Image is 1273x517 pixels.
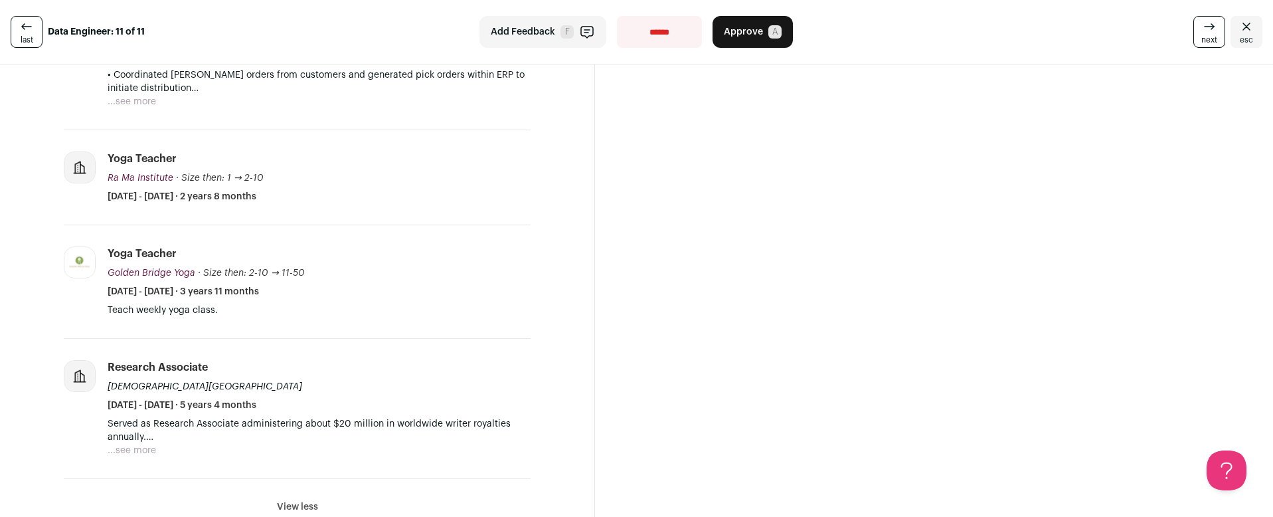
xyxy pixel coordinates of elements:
[724,25,763,39] span: Approve
[108,95,156,108] button: ...see more
[198,268,305,278] span: · Size then: 2-10 → 11-50
[560,25,574,39] span: F
[108,247,177,261] div: Yoga Teacher
[1240,35,1253,45] span: esc
[108,417,531,444] p: Served as Research Associate administering about $20 million in worldwide writer royalties annually.
[21,35,33,45] span: last
[713,16,793,48] button: Approve A
[108,152,177,166] div: Yoga Teacher
[108,268,195,278] span: Golden Bridge Yoga
[108,399,256,412] span: [DATE] - [DATE] · 5 years 4 months
[1207,451,1246,490] iframe: Help Scout Beacon - Open
[108,444,156,457] button: ...see more
[108,190,256,203] span: [DATE] - [DATE] · 2 years 8 months
[479,16,606,48] button: Add Feedback F
[108,382,302,391] span: [DEMOGRAPHIC_DATA][GEOGRAPHIC_DATA]
[491,25,555,39] span: Add Feedback
[768,25,782,39] span: A
[1201,35,1217,45] span: next
[48,25,145,39] strong: Data Engineer: 11 of 11
[108,360,208,375] div: Research Associate
[108,304,531,317] p: Teach weekly yoga class.
[108,68,531,95] p: • Coordinated [PERSON_NAME] orders from customers and generated pick orders within ERP to initiat...
[176,173,264,183] span: · Size then: 1 → 2-10
[108,173,173,183] span: Ra Ma Institute
[277,500,318,514] button: View less
[64,247,95,278] img: 55b346d040079618a0792b3cdd73b0e8a7aac166e58af86b13877bdccf5cd293
[64,361,95,391] img: company-logo-placeholder-414d4e2ec0e2ddebbe968bf319fdfe5acfe0c9b87f798d344e800bc9a89632a0.png
[1231,16,1262,48] a: Close
[1193,16,1225,48] a: next
[108,285,259,298] span: [DATE] - [DATE] · 3 years 11 months
[11,16,42,48] a: last
[64,152,95,183] img: company-logo-placeholder-414d4e2ec0e2ddebbe968bf319fdfe5acfe0c9b87f798d344e800bc9a89632a0.png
